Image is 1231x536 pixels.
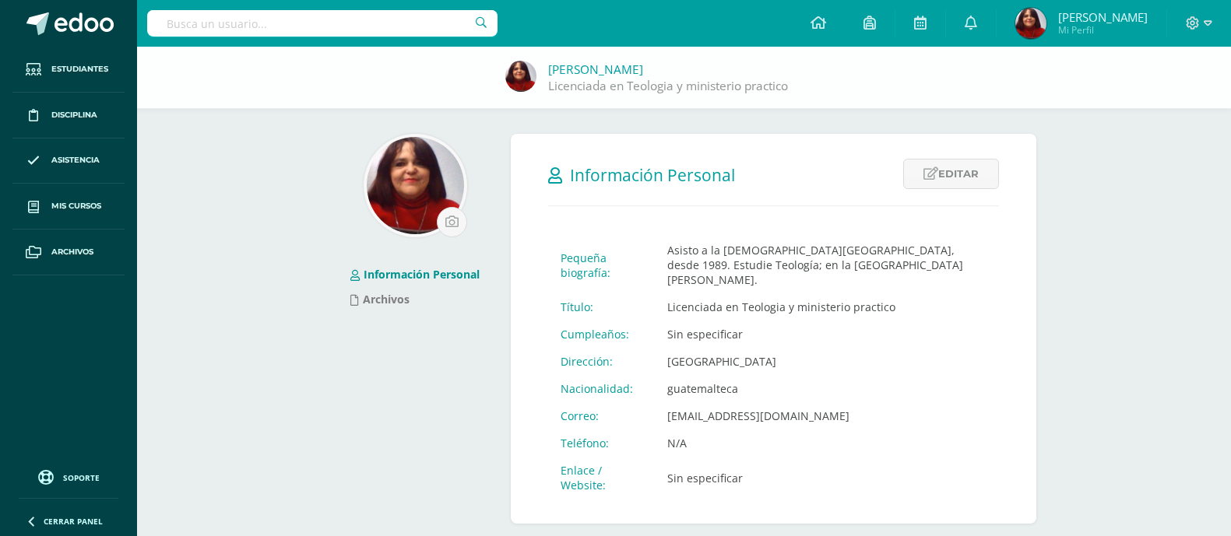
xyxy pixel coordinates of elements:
[12,138,125,184] a: Asistencia
[1015,8,1046,39] img: d248c094c19dab2ae85806b15bf65b8b.png
[548,375,655,402] td: Nacionalidad:
[548,293,655,321] td: Título:
[548,78,788,94] a: Licenciada en Teologia y ministerio practico
[63,472,100,483] span: Soporte
[548,457,655,499] td: Enlace / Website:
[147,10,498,37] input: Busca un usuario...
[51,109,97,121] span: Disciplina
[44,516,103,527] span: Cerrar panel
[655,402,999,429] td: [EMAIL_ADDRESS][DOMAIN_NAME]
[548,429,655,457] td: Teléfono:
[655,348,999,375] td: [GEOGRAPHIC_DATA]
[548,61,643,78] a: [PERSON_NAME]
[1058,23,1148,37] span: Mi Perfil
[51,200,101,212] span: Mis cursos
[12,47,125,93] a: Estudiantes
[655,236,999,293] td: Asisto a la [DEMOGRAPHIC_DATA][GEOGRAPHIC_DATA], desde 1989. Estudie Teología; en la [GEOGRAPHIC_...
[51,246,93,258] span: Archivos
[570,164,735,186] span: Información Personal
[51,154,100,166] span: Asistencia
[51,63,108,75] span: Estudiantes
[12,93,125,138] a: Disciplina
[655,321,999,348] td: Sin especificar
[548,402,655,429] td: Correo:
[505,61,536,92] img: d248c094c19dab2ae85806b15bf65b8b.png
[903,159,999,189] a: Editar
[350,292,410,307] a: Archivos
[12,229,125,275] a: Archivos
[548,321,655,348] td: Cumpleaños:
[548,348,655,375] td: Dirección:
[350,267,480,282] a: Información Personal
[655,429,999,457] td: N/A
[655,293,999,321] td: Licenciada en Teologia y ministerio practico
[548,236,655,293] td: Pequeña biografía:
[655,457,999,499] td: Sin especificar
[367,137,464,234] img: cad21538dd7a18f7a84cad8a40d2661d.png
[1058,9,1148,25] span: [PERSON_NAME]
[655,375,999,402] td: guatemalteca
[19,466,118,487] a: Soporte
[12,184,125,229] a: Mis cursos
